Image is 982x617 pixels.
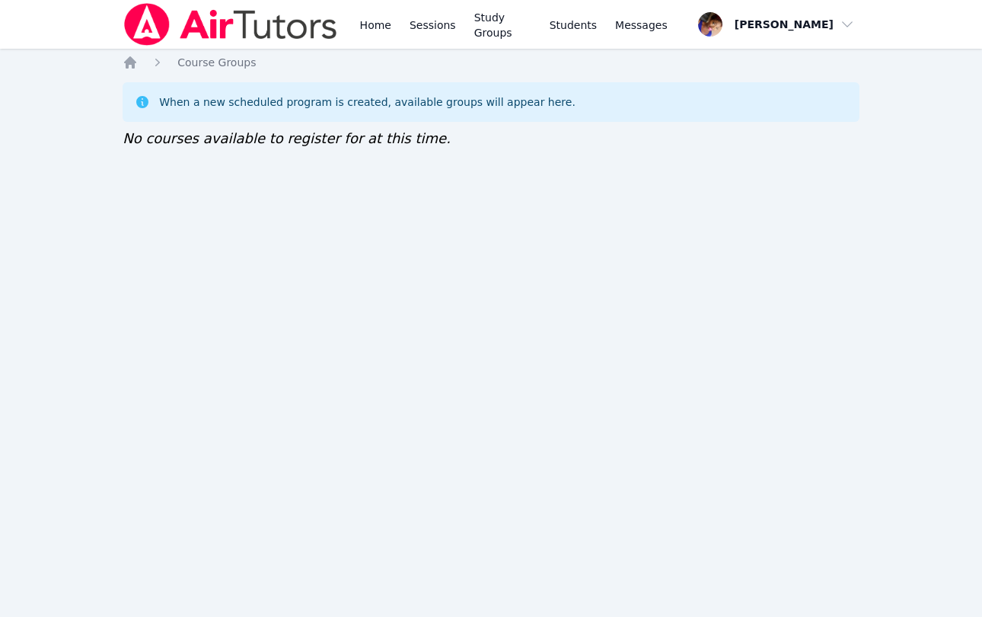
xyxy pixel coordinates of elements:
[123,55,859,70] nav: Breadcrumb
[159,94,575,110] div: When a new scheduled program is created, available groups will appear here.
[615,18,668,33] span: Messages
[177,55,256,70] a: Course Groups
[123,130,451,146] span: No courses available to register for at this time.
[123,3,338,46] img: Air Tutors
[177,56,256,69] span: Course Groups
